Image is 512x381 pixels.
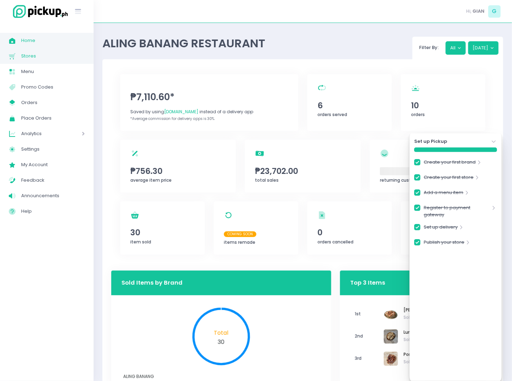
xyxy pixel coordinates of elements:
a: ‌returning customers [370,140,486,193]
span: Settings [21,145,85,154]
a: 0orders cancelled [307,201,392,255]
span: total sales [255,177,279,183]
span: Coming Soon [224,231,256,237]
a: Create your first brand [424,159,476,168]
img: logo [9,4,69,19]
span: Announcements [21,191,85,200]
a: Register to payment gateway [424,204,490,218]
span: Orders [21,98,85,107]
span: Sold [404,359,438,365]
span: 6 [317,99,382,111]
span: orders [411,111,425,117]
a: Publish your store [424,239,465,248]
span: 30 [130,226,195,238]
span: ALING BANANG [123,374,154,380]
img: Lumpiang Shanghai Platter [384,329,398,344]
span: 1st [350,307,384,322]
span: Feedback [21,176,85,185]
span: ₱756.30 [130,165,226,177]
span: Place Orders [21,114,85,123]
span: Lumpiang Shanghai Platter [404,329,463,336]
span: ₱7,110.60* [130,90,288,104]
span: Filter By: [417,44,441,51]
span: orders cancelled [317,239,353,245]
span: Sold [404,337,463,343]
strong: Set up Pickup [414,138,447,145]
span: [DOMAIN_NAME] [164,109,198,115]
span: Analytics [21,129,62,138]
span: Home [21,36,85,45]
span: 2nd [350,329,384,344]
span: item sold [130,239,151,245]
span: Promo Codes [21,83,85,92]
h3: Sold Items by Brand [121,278,183,287]
span: Sold [404,315,438,321]
span: 3rd [350,351,384,367]
span: G [488,5,501,18]
a: ₱23,702.00total sales [245,140,361,193]
span: ‌ [380,167,475,175]
a: Add a menu item [424,189,464,199]
span: *Average commission for delivery apps is 30% [130,116,214,121]
button: [DATE] [468,41,499,55]
a: Create your first store [424,174,474,183]
a: 30item sold [120,201,205,255]
span: returning customers [380,177,425,183]
span: [PERSON_NAME] [404,307,438,314]
span: 10 [411,99,475,111]
img: Bihon Bilao [384,307,398,321]
span: average item price [130,177,172,183]
span: Menu [21,67,85,76]
a: 10orders [401,74,486,131]
span: items remade [224,239,255,245]
span: Help [21,207,85,216]
span: GIAN [473,8,485,15]
span: ₱23,702.00 [255,165,351,177]
a: 6orders served [307,74,392,131]
span: Stores [21,52,85,61]
a: ₱756.30average item price [120,140,236,193]
span: 0 [317,226,382,238]
span: orders served [317,111,347,117]
span: My Account [21,160,85,169]
span: ALING BANANG RESTAURANT [102,35,265,51]
a: Set up delivery [424,224,458,233]
h3: Top 3 Items [350,273,385,293]
a: 0refunded orders [401,201,486,255]
button: All [446,41,466,55]
div: Saved by using instead of a delivery app [130,109,288,115]
span: Pork BBQ Platter [404,352,438,358]
img: Pork BBQ Platter [384,352,398,366]
span: Hi, [466,8,472,15]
